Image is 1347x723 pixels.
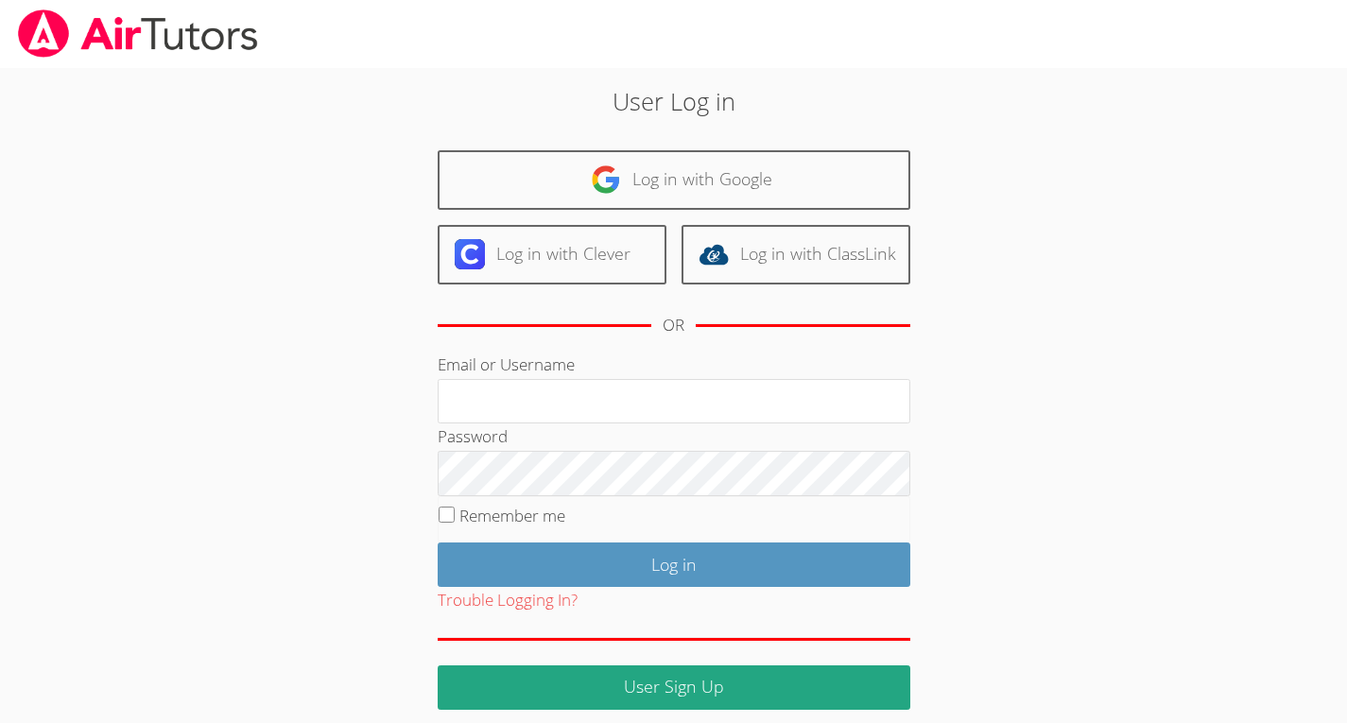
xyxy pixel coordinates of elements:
[438,587,578,614] button: Trouble Logging In?
[438,225,666,284] a: Log in with Clever
[591,164,621,195] img: google-logo-50288ca7cdecda66e5e0955fdab243c47b7ad437acaf1139b6f446037453330a.svg
[682,225,910,284] a: Log in with ClassLink
[438,425,508,447] label: Password
[663,312,684,339] div: OR
[438,665,910,710] a: User Sign Up
[438,150,910,210] a: Log in with Google
[438,542,910,587] input: Log in
[699,239,729,269] img: classlink-logo-d6bb404cc1216ec64c9a2012d9dc4662098be43eaf13dc465df04b49fa7ab582.svg
[438,353,575,375] label: Email or Username
[459,505,565,526] label: Remember me
[16,9,260,58] img: airtutors_banner-c4298cdbf04f3fff15de1276eac7730deb9818008684d7c2e4769d2f7ddbe033.png
[455,239,485,269] img: clever-logo-6eab21bc6e7a338710f1a6ff85c0baf02591cd810cc4098c63d3a4b26e2feb20.svg
[310,83,1038,119] h2: User Log in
